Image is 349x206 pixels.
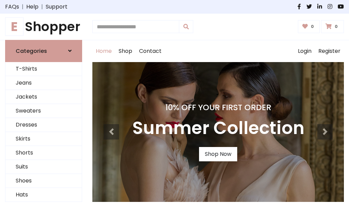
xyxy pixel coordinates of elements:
[46,3,67,11] a: Support
[136,40,165,62] a: Contact
[26,3,39,11] a: Help
[5,188,82,202] a: Hats
[5,40,82,62] a: Categories
[5,160,82,174] a: Suits
[5,62,82,76] a: T-Shirts
[5,104,82,118] a: Sweaters
[5,76,82,90] a: Jeans
[16,48,47,54] h6: Categories
[5,17,24,36] span: E
[321,20,344,33] a: 0
[5,3,19,11] a: FAQs
[5,19,82,34] h1: Shopper
[115,40,136,62] a: Shop
[5,19,82,34] a: EShopper
[294,40,315,62] a: Login
[19,3,26,11] span: |
[5,90,82,104] a: Jackets
[309,24,316,30] span: 0
[92,40,115,62] a: Home
[199,147,237,161] a: Shop Now
[5,146,82,160] a: Shorts
[5,118,82,132] a: Dresses
[132,103,304,112] h4: 10% Off Your First Order
[298,20,320,33] a: 0
[5,174,82,188] a: Shoes
[132,118,304,139] h3: Summer Collection
[39,3,46,11] span: |
[315,40,344,62] a: Register
[333,24,339,30] span: 0
[5,132,82,146] a: Skirts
